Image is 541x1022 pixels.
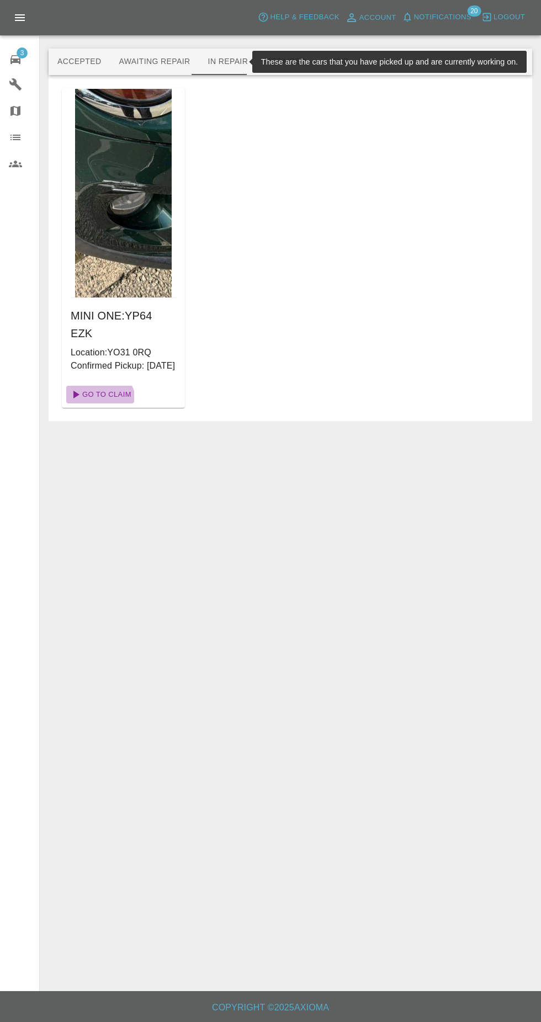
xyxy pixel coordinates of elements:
p: Location: YO31 0RQ [71,346,176,359]
a: Account [342,9,399,26]
p: Confirmed Pickup: [DATE] [71,359,176,372]
button: Repaired [257,49,315,75]
button: In Repair [199,49,257,75]
span: Logout [494,11,525,24]
button: Open drawer [7,4,33,31]
span: Account [359,12,396,24]
h6: Copyright © 2025 Axioma [9,1000,532,1015]
button: Logout [479,9,528,26]
button: Awaiting Repair [110,49,199,75]
span: Notifications [414,11,471,24]
button: Notifications [399,9,474,26]
h6: MINI ONE : YP64 EZK [71,307,176,342]
button: Help & Feedback [255,9,342,26]
button: Paid [315,49,365,75]
a: Go To Claim [66,386,134,403]
button: Accepted [49,49,110,75]
span: 20 [467,6,481,17]
span: 3 [17,47,28,58]
span: Help & Feedback [270,11,339,24]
